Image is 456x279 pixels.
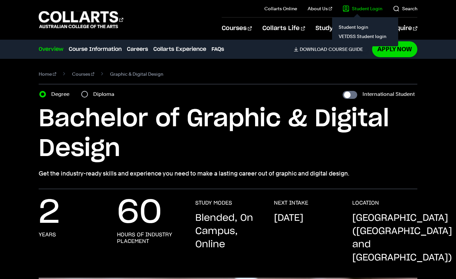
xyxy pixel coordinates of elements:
[110,69,163,79] span: Graphic & Digital Design
[39,104,417,164] h1: Bachelor of Graphic & Digital Design
[127,45,148,53] a: Careers
[39,231,56,238] h3: years
[274,212,303,225] p: [DATE]
[262,18,305,39] a: Collarts Life
[372,41,417,57] a: Apply Now
[316,18,378,39] a: Study Information
[72,69,95,79] a: Courses
[195,200,232,206] h3: STUDY MODES
[337,32,393,41] a: VETDSS Student login
[39,169,417,178] p: Get the industry-ready skills and experience you need to make a lasting career out of graphic and...
[69,45,122,53] a: Course Information
[39,10,123,29] div: Go to homepage
[264,5,297,12] a: Collarts Online
[117,231,182,245] h3: hours of industry placement
[300,46,327,52] span: Download
[153,45,206,53] a: Collarts Experience
[222,18,252,39] a: Courses
[393,5,417,12] a: Search
[308,5,332,12] a: About Us
[294,46,368,52] a: DownloadCourse Guide
[117,200,162,226] p: 60
[195,212,260,251] p: Blended, On Campus, Online
[352,212,452,264] p: [GEOGRAPHIC_DATA] ([GEOGRAPHIC_DATA] and [GEOGRAPHIC_DATA])
[362,90,415,99] label: International Student
[352,200,379,206] h3: LOCATION
[211,45,224,53] a: FAQs
[93,90,118,99] label: Diploma
[39,69,56,79] a: Home
[343,5,382,12] a: Student Login
[51,90,73,99] label: Degree
[337,22,393,32] a: Student login
[39,45,63,53] a: Overview
[39,200,60,226] p: 2
[389,18,417,39] a: Enquire
[274,200,308,206] h3: NEXT INTAKE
